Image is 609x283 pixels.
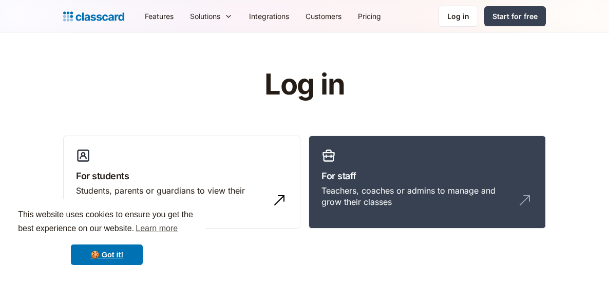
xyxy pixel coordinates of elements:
[63,9,124,24] a: Logo
[8,199,205,275] div: cookieconsent
[137,5,182,28] a: Features
[76,169,288,183] h3: For students
[350,5,389,28] a: Pricing
[76,185,267,208] div: Students, parents or guardians to view their profile and manage bookings
[63,136,300,229] a: For studentsStudents, parents or guardians to view their profile and manage bookings
[190,11,220,22] div: Solutions
[297,5,350,28] a: Customers
[134,221,179,236] a: learn more about cookies
[447,11,469,22] div: Log in
[321,185,512,208] div: Teachers, coaches or admins to manage and grow their classes
[182,5,241,28] div: Solutions
[439,6,478,27] a: Log in
[241,5,297,28] a: Integrations
[321,169,533,183] h3: For staff
[142,69,468,101] h1: Log in
[71,244,143,265] a: dismiss cookie message
[18,209,196,236] span: This website uses cookies to ensure you get the best experience on our website.
[492,11,538,22] div: Start for free
[309,136,546,229] a: For staffTeachers, coaches or admins to manage and grow their classes
[484,6,546,26] a: Start for free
